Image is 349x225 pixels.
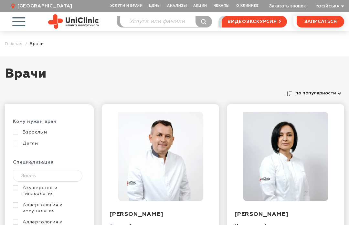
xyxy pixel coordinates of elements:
[5,41,23,46] a: Главная
[13,129,84,135] a: Взрослым
[227,16,277,27] span: видеоэкскурсия
[13,119,86,129] div: Кому нужен врач
[235,211,288,217] a: [PERSON_NAME]
[314,4,344,9] button: Російська
[17,3,72,9] span: [GEOGRAPHIC_DATA]
[110,211,163,217] a: [PERSON_NAME]
[13,185,84,197] a: Акушерство и гинекология
[118,112,203,201] img: Захарчук Александр Валентинович
[13,202,84,214] a: Аллергология и иммунология
[294,89,344,98] button: по популярности
[304,19,337,24] span: записаться
[13,170,82,182] input: Искать
[48,14,99,29] img: Site
[5,66,344,89] h1: Врачи
[222,16,287,27] a: видеоэкскурсия
[243,112,328,201] img: Смирнова Дарья Александровна
[30,41,44,46] span: Врачи
[297,16,344,27] button: записаться
[269,3,306,8] button: Заказать звонок
[110,112,211,201] a: Захарчук Александр Валентинович
[120,16,212,27] input: Услуга или фамилия
[13,159,86,170] div: Специализация
[315,5,339,8] span: Російська
[235,112,336,201] a: Смирнова Дарья Александровна
[13,141,84,146] a: Детям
